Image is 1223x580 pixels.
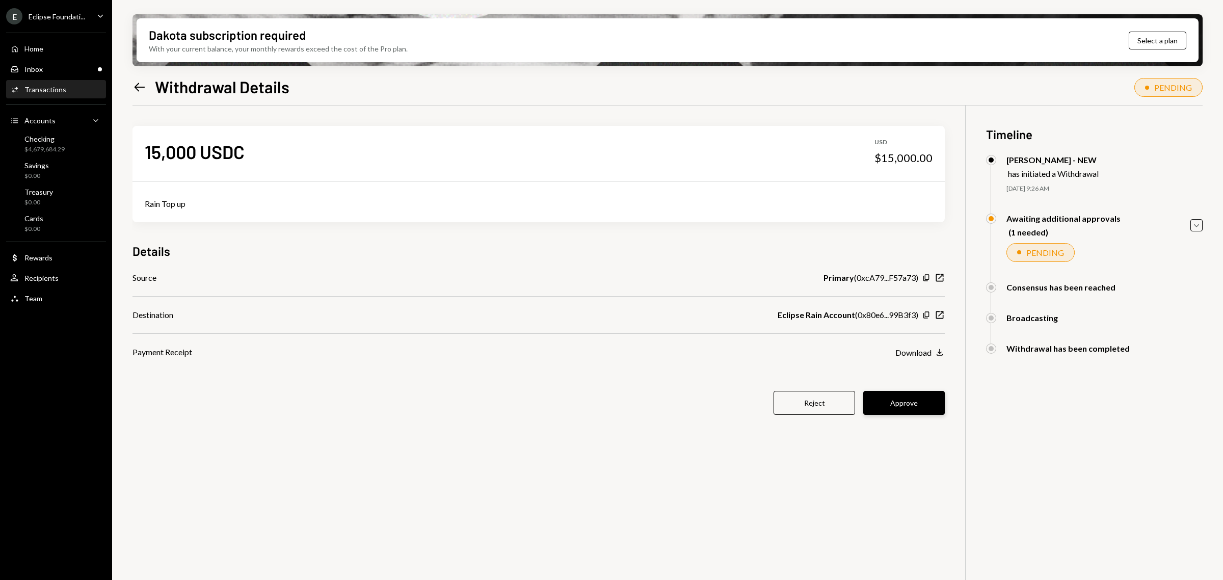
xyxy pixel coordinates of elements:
div: Withdrawal has been completed [1006,344,1130,353]
h3: Timeline [986,126,1203,143]
div: Home [24,44,43,53]
div: PENDING [1154,83,1192,92]
div: Consensus has been reached [1006,282,1115,292]
div: PENDING [1026,248,1064,257]
div: Recipients [24,274,59,282]
div: Awaiting additional approvals [1006,214,1121,223]
div: Broadcasting [1006,313,1058,323]
h3: Details [132,243,170,259]
div: Transactions [24,85,66,94]
div: USD [874,138,933,147]
a: Savings$0.00 [6,158,106,182]
button: Select a plan [1129,32,1186,49]
div: Payment Receipt [132,346,192,358]
b: Primary [823,272,854,284]
b: Eclipse Rain Account [778,309,855,321]
div: Source [132,272,156,284]
div: $0.00 [24,225,43,233]
div: Rain Top up [145,198,933,210]
div: Inbox [24,65,43,73]
div: Treasury [24,188,53,196]
div: has initiated a Withdrawal [1008,169,1099,178]
div: $4,679,684.29 [24,145,65,154]
div: Cards [24,214,43,223]
a: Home [6,39,106,58]
a: Cards$0.00 [6,211,106,235]
div: Destination [132,309,173,321]
div: With your current balance, your monthly rewards exceed the cost of the Pro plan. [149,43,408,54]
a: Transactions [6,80,106,98]
div: $0.00 [24,198,53,207]
div: [DATE] 9:26 AM [1006,184,1203,193]
div: Team [24,294,42,303]
div: $15,000.00 [874,151,933,165]
div: $0.00 [24,172,49,180]
div: Eclipse Foundati... [29,12,85,21]
div: 15,000 USDC [145,140,245,163]
div: Savings [24,161,49,170]
div: Accounts [24,116,56,125]
div: ( 0xcA79...F57a73 ) [823,272,918,284]
div: Download [895,348,932,357]
div: Dakota subscription required [149,27,306,43]
div: (1 needed) [1008,227,1121,237]
h1: Withdrawal Details [155,76,289,97]
div: Checking [24,135,65,143]
a: Checking$4,679,684.29 [6,131,106,156]
a: Team [6,289,106,307]
button: Reject [774,391,855,415]
a: Inbox [6,60,106,78]
button: Approve [863,391,945,415]
a: Accounts [6,111,106,129]
button: Download [895,347,945,358]
a: Rewards [6,248,106,267]
div: [PERSON_NAME] - NEW [1006,155,1099,165]
a: Recipients [6,269,106,287]
div: ( 0x80e6...99B3f3 ) [778,309,918,321]
div: Rewards [24,253,52,262]
div: E [6,8,22,24]
a: Treasury$0.00 [6,184,106,209]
